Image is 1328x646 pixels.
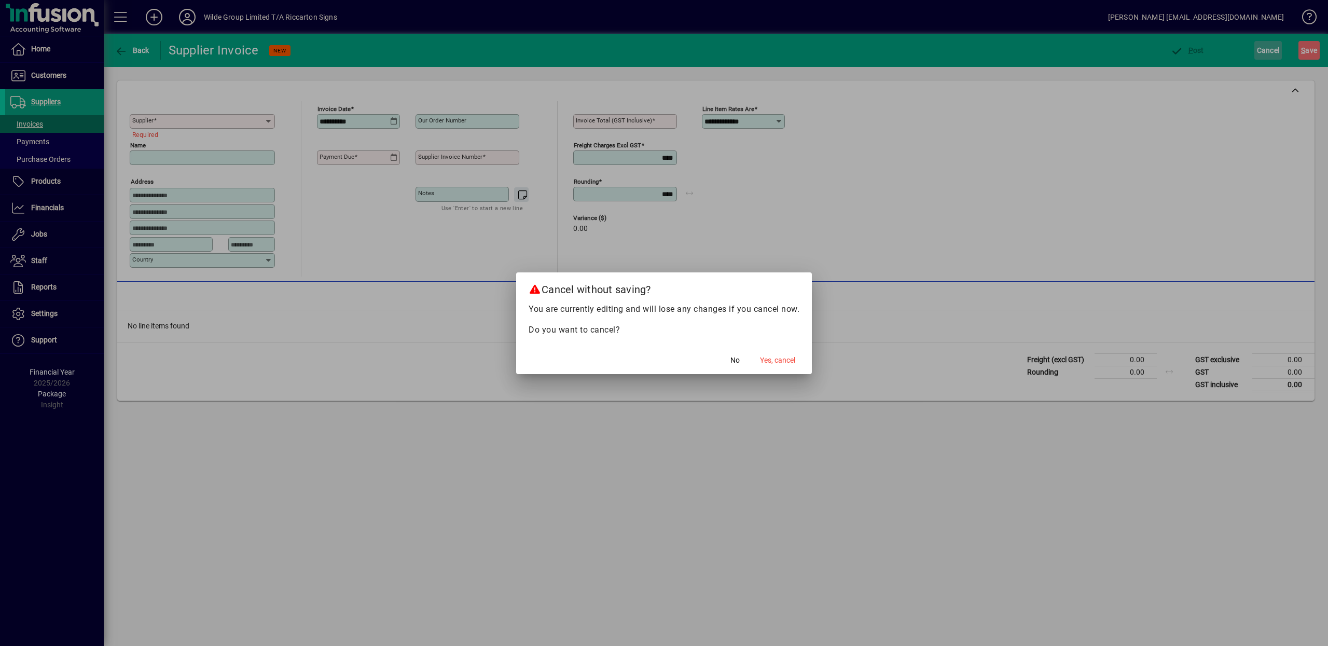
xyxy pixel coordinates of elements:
[529,303,799,315] p: You are currently editing and will lose any changes if you cancel now.
[760,355,795,366] span: Yes, cancel
[718,351,752,370] button: No
[756,351,799,370] button: Yes, cancel
[730,355,740,366] span: No
[529,324,799,336] p: Do you want to cancel?
[516,272,812,303] h2: Cancel without saving?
